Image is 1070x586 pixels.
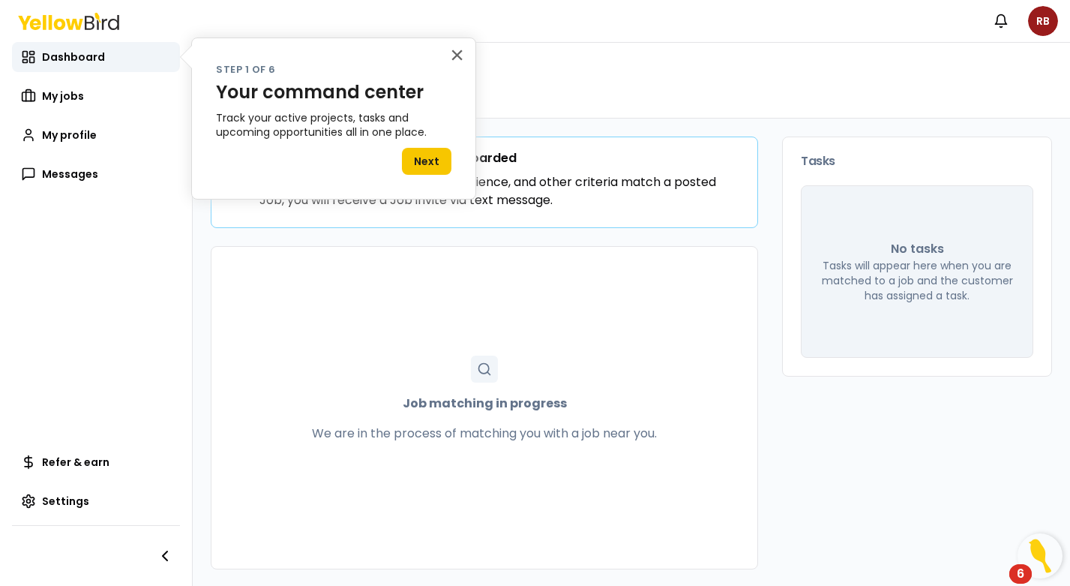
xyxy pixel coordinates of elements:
[42,455,109,470] span: Refer & earn
[12,81,180,111] a: My jobs
[12,447,180,477] a: Refer & earn
[891,240,944,258] p: No tasks
[801,155,1033,167] h3: Tasks
[42,494,89,509] span: Settings
[450,43,464,67] button: Close
[42,128,97,143] span: My profile
[216,111,451,140] p: Track your active projects, tasks and upcoming opportunities all in one place.
[402,148,451,175] button: Next
[820,258,1015,303] p: Tasks will appear here when you are matched to a job and the customer has assigned a task.
[1028,6,1058,36] span: RB
[12,486,180,516] a: Settings
[12,120,180,150] a: My profile
[403,395,567,413] strong: Job matching in progress
[216,62,451,78] p: Step 1 of 6
[12,42,180,72] a: Dashboard
[1018,533,1063,578] button: Open Resource Center, 6 new notifications
[42,50,105,65] span: Dashboard
[12,159,180,189] a: Messages
[211,76,1052,100] h1: Welcome, [PERSON_NAME]
[216,82,451,104] p: Your command center
[312,425,657,443] p: We are in the process of matching you with a job near you.
[42,167,98,182] span: Messages
[42,89,84,104] span: My jobs
[259,173,739,209] p: When your skills, certifications, experience, and other criteria match a posted Job, you will rec...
